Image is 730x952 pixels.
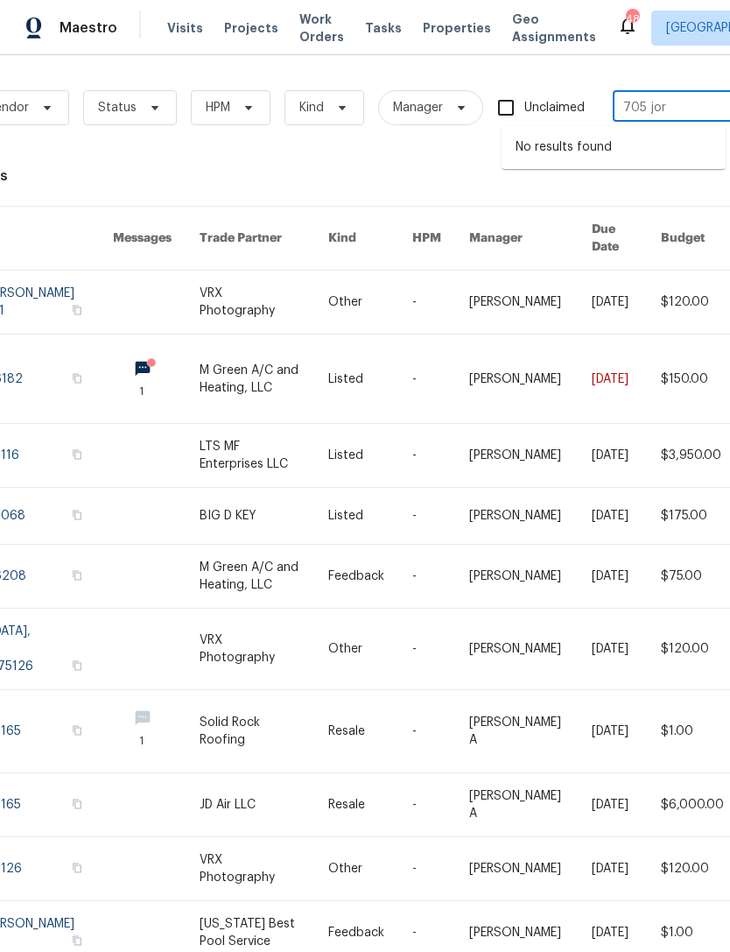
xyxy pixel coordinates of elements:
[314,488,398,545] td: Listed
[69,723,85,738] button: Copy Address
[398,207,455,271] th: HPM
[398,488,455,545] td: -
[455,837,578,901] td: [PERSON_NAME]
[398,837,455,901] td: -
[186,690,314,773] td: Solid Rock Roofing
[299,99,324,116] span: Kind
[314,609,398,690] td: Other
[398,424,455,488] td: -
[398,773,455,837] td: -
[69,302,85,318] button: Copy Address
[578,207,647,271] th: Due Date
[398,545,455,609] td: -
[314,545,398,609] td: Feedback
[69,370,85,386] button: Copy Address
[398,609,455,690] td: -
[455,773,578,837] td: [PERSON_NAME] A
[455,545,578,609] td: [PERSON_NAME]
[502,126,726,169] div: No results found
[455,207,578,271] th: Manager
[186,488,314,545] td: BIG D KEY
[314,690,398,773] td: Resale
[524,99,585,117] span: Unclaimed
[69,860,85,876] button: Copy Address
[186,545,314,609] td: M Green A/C and Heating, LLC
[398,335,455,424] td: -
[60,19,117,37] span: Maestro
[423,19,491,37] span: Properties
[186,424,314,488] td: LTS MF Enterprises LLC
[69,568,85,583] button: Copy Address
[626,11,638,28] div: 48
[512,11,596,46] span: Geo Assignments
[186,335,314,424] td: M Green A/C and Heating, LLC
[314,837,398,901] td: Other
[314,424,398,488] td: Listed
[98,99,137,116] span: Status
[69,447,85,462] button: Copy Address
[186,773,314,837] td: JD Air LLC
[69,796,85,812] button: Copy Address
[186,271,314,335] td: VRX Photography
[69,933,85,948] button: Copy Address
[455,690,578,773] td: [PERSON_NAME] A
[393,99,443,116] span: Manager
[455,271,578,335] td: [PERSON_NAME]
[186,207,314,271] th: Trade Partner
[224,19,278,37] span: Projects
[186,837,314,901] td: VRX Photography
[398,690,455,773] td: -
[398,271,455,335] td: -
[206,99,230,116] span: HPM
[455,335,578,424] td: [PERSON_NAME]
[455,488,578,545] td: [PERSON_NAME]
[455,424,578,488] td: [PERSON_NAME]
[314,271,398,335] td: Other
[314,773,398,837] td: Resale
[314,207,398,271] th: Kind
[69,658,85,673] button: Copy Address
[365,22,402,34] span: Tasks
[455,609,578,690] td: [PERSON_NAME]
[99,207,186,271] th: Messages
[186,609,314,690] td: VRX Photography
[299,11,344,46] span: Work Orders
[69,507,85,523] button: Copy Address
[314,335,398,424] td: Listed
[167,19,203,37] span: Visits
